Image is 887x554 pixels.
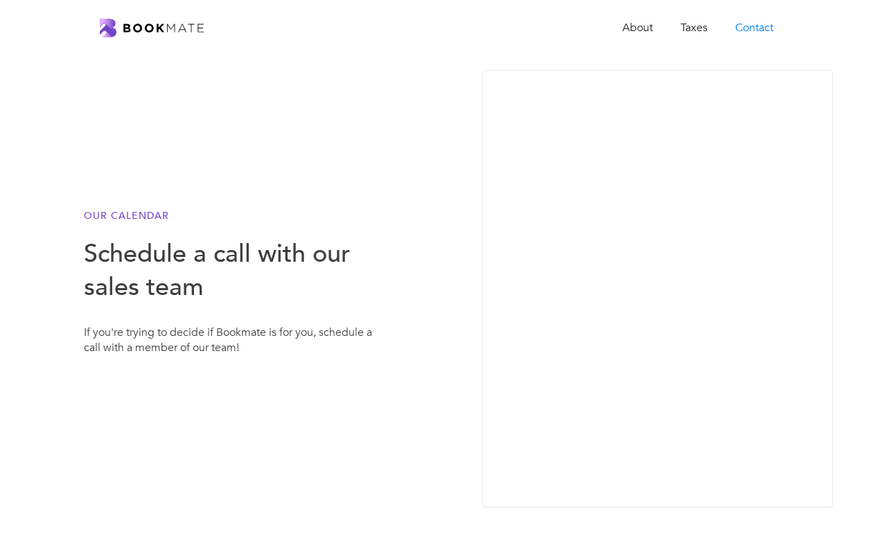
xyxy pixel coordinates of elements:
[721,14,787,42] a: Contact
[667,14,721,42] a: Taxes
[84,238,375,304] h3: Schedule a call with our sales team
[608,14,667,42] a: About
[84,325,375,383] div: If you're trying to decide if Bookmate is for you, schedule a call with a member of our team!
[84,208,375,224] h6: our calendar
